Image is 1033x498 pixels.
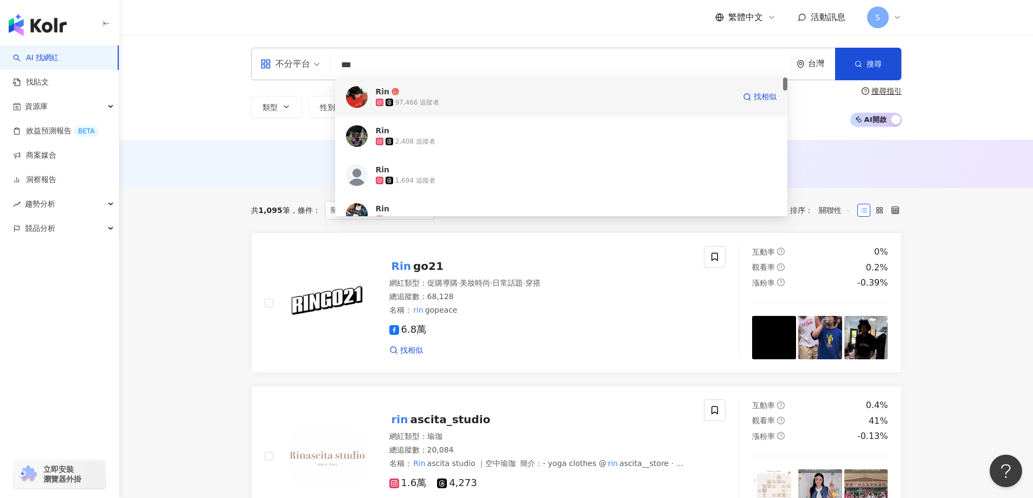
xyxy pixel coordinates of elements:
[798,316,842,360] img: post-image
[777,248,785,255] span: question-circle
[17,465,39,483] img: chrome extension
[395,176,435,185] div: 1,694 追蹤者
[389,257,414,275] mark: Rin
[490,279,492,287] span: ·
[460,279,490,287] span: 美妝時尚
[376,125,390,136] div: Rin
[777,263,785,271] span: question-circle
[871,87,902,95] div: 搜尋指引
[251,232,902,373] a: KOL AvatarRingo21網紅類型：促購導購·美妝時尚·日常話題·穿搭總追蹤數：68,128名稱：ringopeace6.8萬找相似互動率question-circle0%觀看率ques...
[25,94,48,119] span: 資源庫
[413,260,444,273] span: go21
[320,103,335,112] span: 性別
[857,430,888,442] div: -0.13%
[492,279,523,287] span: 日常話題
[386,215,426,224] div: 1,333 追蹤者
[260,55,310,73] div: 不分平台
[777,279,785,286] span: question-circle
[743,86,777,108] a: 找相似
[9,14,67,36] img: logo
[400,345,423,356] span: 找相似
[346,86,368,108] img: KOL Avatar
[259,206,283,215] span: 1,095
[862,87,869,95] span: question-circle
[389,411,410,428] mark: rin
[13,77,49,88] a: 找貼文
[523,279,525,287] span: ·
[427,279,458,287] span: 促購導購
[458,279,460,287] span: ·
[752,432,775,441] span: 漲粉率
[13,174,56,185] a: 洞察報告
[819,202,851,219] span: 關聯性
[389,445,691,456] div: 總追蹤數 ： 20,084
[808,59,835,68] div: 台灣
[835,48,901,80] button: 搜尋
[395,137,435,146] div: 2,408 追蹤者
[752,316,796,360] img: post-image
[25,216,55,241] span: 競品分析
[410,413,490,426] span: ascita_studio
[251,96,302,118] button: 類型
[286,262,368,344] img: KOL Avatar
[866,262,888,274] div: 0.2%
[346,164,368,186] img: KOL Avatar
[251,206,290,215] div: 共 筆
[376,203,390,214] div: Rin
[875,11,880,23] span: S
[874,246,888,258] div: 0%
[43,464,81,484] span: 立即安裝 瀏覽器外掛
[389,278,691,289] div: 網紅類型 ：
[777,432,785,439] span: question-circle
[811,12,845,22] span: 活動訊息
[752,248,775,256] span: 互動率
[777,417,785,424] span: question-circle
[869,415,888,427] div: 41%
[290,206,320,215] span: 條件 ：
[376,164,390,175] div: Rin
[389,459,516,468] span: 名稱 ：
[13,53,59,63] a: searchAI 找網紅
[309,96,360,118] button: 性別
[866,399,888,411] div: 0.4%
[389,431,691,442] div: 網紅類型 ：
[606,457,619,469] mark: rin
[325,201,434,219] span: 關鍵字：[PERSON_NAME]
[412,457,427,469] mark: Rin
[728,11,763,23] span: 繁體中文
[260,59,271,69] span: appstore
[425,306,458,314] span: gopeace
[857,277,888,289] div: -0.39%
[13,126,99,137] a: 效益預測報告BETA
[790,202,857,219] div: 排序：
[395,98,440,107] div: 97,466 追蹤者
[752,279,775,287] span: 漲粉率
[14,460,105,489] a: chrome extension立即安裝 瀏覽器外掛
[752,416,775,425] span: 觀看率
[389,304,458,316] span: 名稱 ：
[754,92,777,102] span: 找相似
[13,201,21,208] span: rise
[346,203,368,225] img: KOL Avatar
[389,345,423,356] a: 找相似
[389,324,427,335] span: 6.8萬
[990,455,1022,487] iframe: Help Scout Beacon - Open
[25,192,55,216] span: 趨勢分析
[777,402,785,409] span: question-circle
[752,263,775,271] span: 觀看率
[543,459,606,468] span: - yoga clothes @
[437,477,477,489] span: 4,273
[797,60,805,68] span: environment
[376,86,390,97] div: Rin
[13,150,56,161] a: 商案媒合
[286,416,368,497] img: KOL Avatar
[867,60,882,68] span: 搜尋
[427,459,516,468] span: ascita studio ｜空中瑜珈
[525,279,541,287] span: 穿搭
[427,432,442,441] span: 瑜珈
[389,477,427,489] span: 1.6萬
[752,401,775,410] span: 互動率
[262,103,278,112] span: 類型
[412,304,425,316] mark: rin
[389,292,691,302] div: 總追蹤數 ： 68,128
